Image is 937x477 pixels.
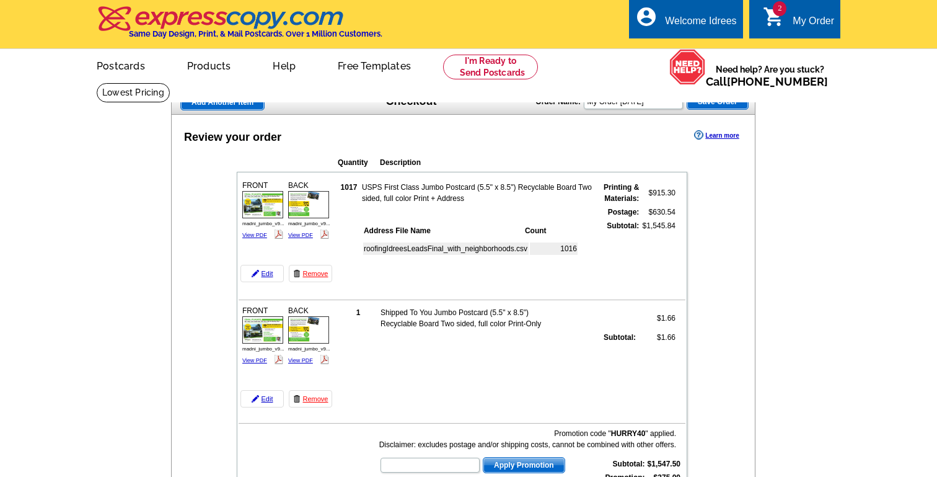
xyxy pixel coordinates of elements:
strong: Postage: [608,208,640,216]
span: 2 [773,1,786,16]
div: FRONT [240,178,285,243]
a: Same Day Design, Print, & Mail Postcards. Over 1 Million Customers. [97,15,382,38]
td: $915.30 [641,181,676,205]
strong: $1,547.50 [648,460,680,468]
img: trashcan-icon.gif [293,395,301,403]
a: Free Templates [318,50,431,79]
img: small-thumb.jpg [242,191,283,218]
a: Edit [240,390,284,408]
td: 1016 [530,243,578,255]
strong: Subtotal: [604,333,636,342]
img: small-thumb.jpg [242,316,283,344]
td: USPS First Class Jumbo Postcard (5.5" x 8.5") Recyclable Board Two sided, full color Print + Address [361,181,595,205]
img: pdf_logo.png [320,355,329,364]
a: Postcards [77,50,165,79]
a: View PDF [242,232,267,238]
span: madni_jumbo_v9... [242,346,284,352]
a: Remove [289,265,332,282]
iframe: LiveChat chat widget [763,438,937,477]
button: Apply Promotion [483,457,565,473]
a: Products [167,50,251,79]
i: shopping_cart [763,6,785,28]
a: Help [253,50,315,79]
a: 2 shopping_cart My Order [763,14,834,29]
img: pdf_logo.png [274,230,283,239]
a: View PDF [242,357,267,363]
td: Shipped To You Jumbo Postcard (5.5" x 8.5") Recyclable Board Two sided, full color Print-Only [380,306,560,330]
td: $1,545.84 [641,220,676,284]
td: roofingIdreesLeadsFinal_with_neighborhoods.csv [363,243,529,255]
i: account_circle [635,6,658,28]
a: Learn more [694,130,739,140]
div: My Order [793,16,834,33]
div: BACK [286,303,331,368]
strong: Subtotal: [607,221,639,230]
img: small-thumb.jpg [288,191,329,218]
img: pencil-icon.gif [252,270,259,277]
a: View PDF [288,232,313,238]
div: BACK [286,178,331,243]
span: madni_jumbo_v9... [288,346,330,352]
img: small-thumb.jpg [288,316,329,344]
h4: Same Day Design, Print, & Mail Postcards. Over 1 Million Customers. [129,29,382,38]
span: madni_jumbo_v9... [242,221,284,226]
th: Count [524,225,578,237]
strong: 1017 [341,183,358,192]
div: FRONT [240,303,285,368]
a: Add Another Item [180,94,265,110]
a: Edit [240,265,284,282]
div: Welcome Idrees [665,16,736,33]
a: [PHONE_NUMBER] [727,75,828,88]
img: pencil-icon.gif [252,395,259,403]
th: Quantity [337,156,378,169]
span: Apply Promotion [483,458,565,473]
b: HURRY40 [611,429,646,438]
th: Address File Name [363,225,523,237]
span: Add Another Item [181,95,264,110]
div: Promotion code " " applied. Disclaimer: excludes postage and/or shipping costs, cannot be combine... [379,428,676,450]
a: View PDF [288,357,313,363]
img: trashcan-icon.gif [293,270,301,277]
img: help [669,49,706,85]
strong: Printing & Materials: [604,183,639,203]
div: Review your order [184,129,281,146]
th: Description [379,156,606,169]
img: pdf_logo.png [274,355,283,364]
strong: Subtotal: [613,460,645,468]
strong: 1 [356,308,361,317]
a: Remove [289,390,332,408]
img: pdf_logo.png [320,230,329,239]
span: Need help? Are you stuck? [706,63,834,88]
td: $630.54 [641,206,676,218]
span: madni_jumbo_v9... [288,221,330,226]
td: $1.66 [638,306,676,330]
td: $1.66 [638,331,676,344]
span: Call [706,75,828,88]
